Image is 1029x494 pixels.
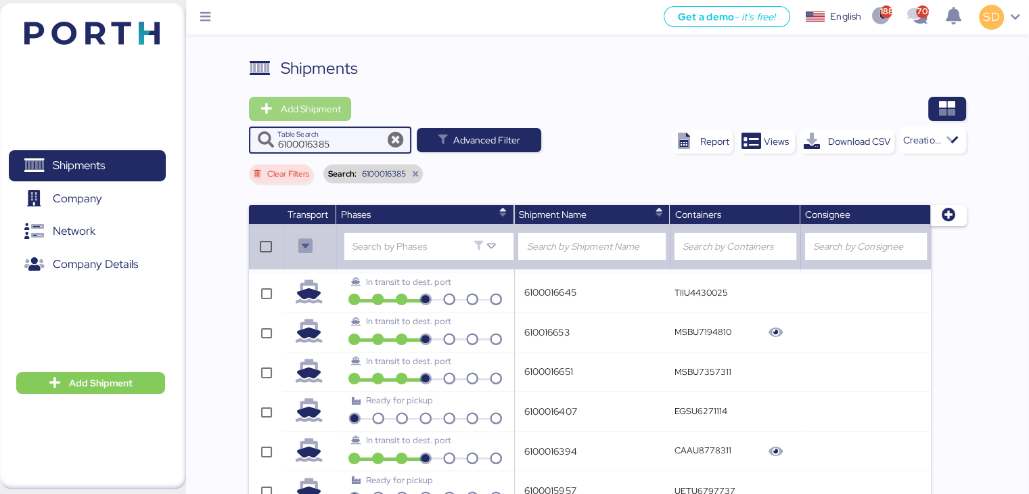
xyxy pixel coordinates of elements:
[194,6,217,29] button: Menu
[249,97,351,121] button: Add Shipment
[828,133,891,150] div: Download CSV
[53,254,138,274] span: Company Details
[361,170,405,178] span: 6100016385
[700,133,729,150] div: Report
[674,208,721,221] span: Containers
[280,101,340,117] span: Add Shipment
[9,183,166,215] a: Company
[341,208,371,221] span: Phases
[674,287,728,298] q-button: TIIU4430025
[365,315,451,327] span: In transit to dest. port
[674,366,731,378] q-button: MSBU7357311
[738,129,795,154] button: Views
[674,405,727,417] q-button: EGSU6271114
[365,474,432,486] span: Ready for pickup
[417,128,541,152] button: Advanced Filter
[16,372,165,394] button: Add Shipment
[365,395,432,406] span: Ready for pickup
[830,9,861,24] div: English
[69,375,133,391] span: Add Shipment
[519,208,587,221] span: Shipment Name
[674,326,731,338] q-button: MSBU7194810
[672,129,733,154] button: Report
[267,170,308,178] span: Clear Filters
[453,132,520,148] span: Advanced Filter
[365,355,451,367] span: In transit to dest. port
[9,216,166,247] a: Network
[9,150,166,181] a: Shipments
[277,127,383,154] input: Table Search
[280,56,357,81] div: Shipments
[53,156,105,175] span: Shipments
[805,208,850,221] span: Consignee
[800,129,894,154] button: Download CSV
[288,208,328,221] span: Transport
[983,8,999,26] span: SD
[53,189,102,208] span: Company
[9,249,166,280] a: Company Details
[365,434,451,446] span: In transit to dest. port
[53,221,95,241] span: Network
[764,133,789,150] span: Views
[674,445,731,456] q-button: CAAU8778311
[327,170,356,178] span: Search:
[365,276,451,288] span: In transit to dest. port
